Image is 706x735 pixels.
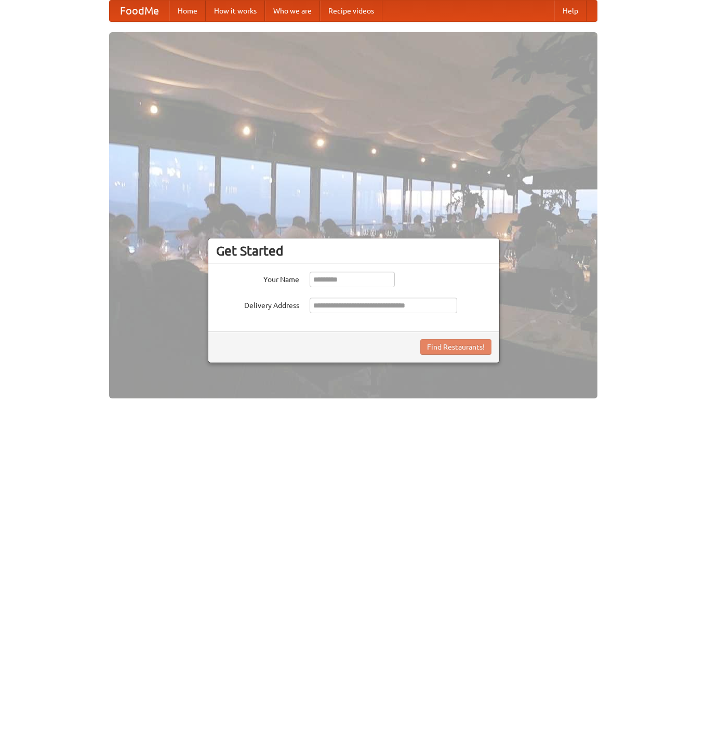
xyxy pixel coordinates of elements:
[216,243,491,259] h3: Get Started
[206,1,265,21] a: How it works
[554,1,587,21] a: Help
[216,298,299,311] label: Delivery Address
[320,1,382,21] a: Recipe videos
[420,339,491,355] button: Find Restaurants!
[110,1,169,21] a: FoodMe
[265,1,320,21] a: Who we are
[169,1,206,21] a: Home
[216,272,299,285] label: Your Name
